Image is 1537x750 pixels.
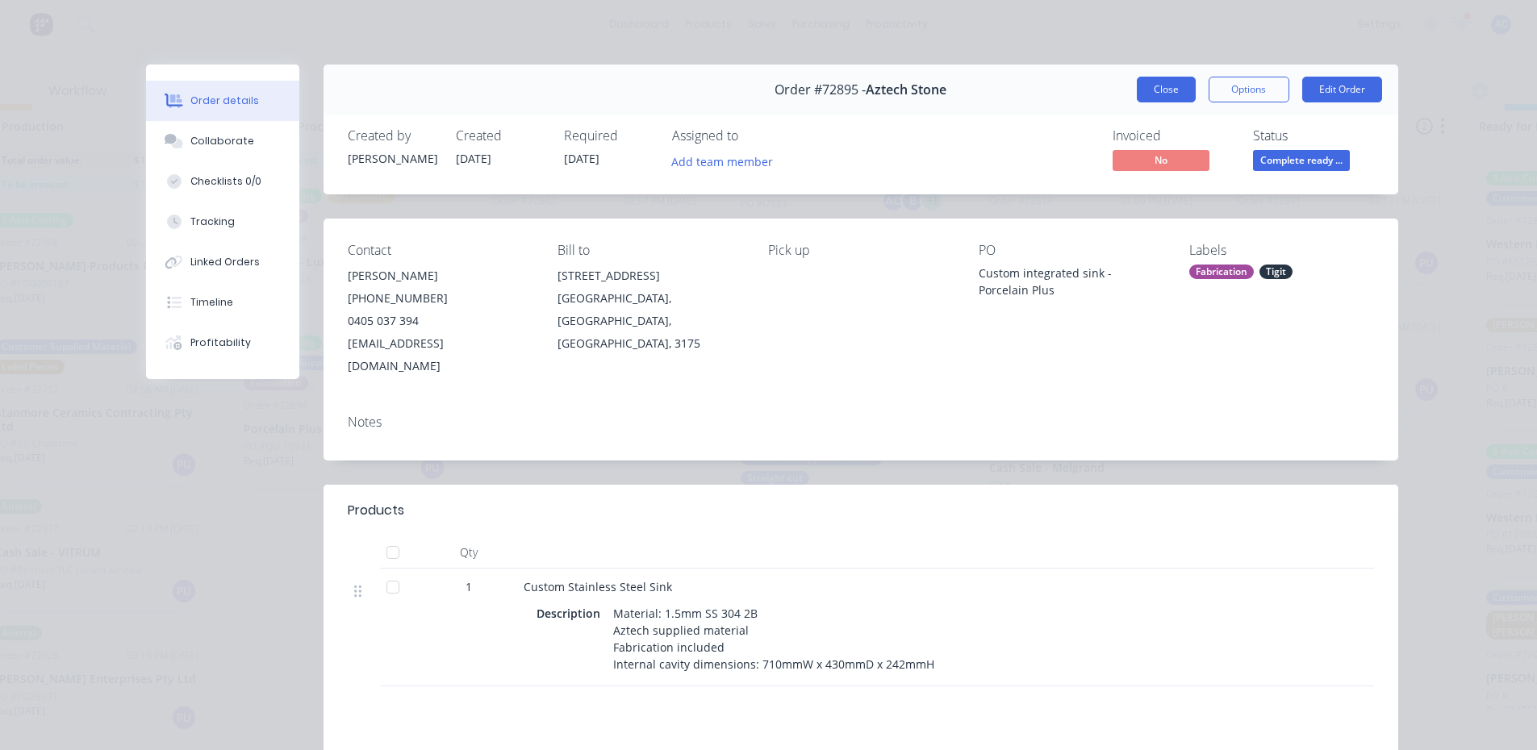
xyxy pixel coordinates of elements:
[348,150,436,167] div: [PERSON_NAME]
[348,332,533,377] div: [EMAIL_ADDRESS][DOMAIN_NAME]
[146,323,299,363] button: Profitability
[1113,128,1234,144] div: Invoiced
[456,151,491,166] span: [DATE]
[607,602,941,676] div: Material: 1.5mm SS 304 2B Aztech supplied material Fabrication included Internal cavity dimension...
[348,415,1374,430] div: Notes
[1302,77,1382,102] button: Edit Order
[979,265,1163,298] div: Custom integrated sink - Porcelain Plus
[1253,128,1374,144] div: Status
[146,81,299,121] button: Order details
[190,335,251,350] div: Profitability
[1189,243,1374,258] div: Labels
[1137,77,1196,102] button: Close
[564,128,653,144] div: Required
[348,501,404,520] div: Products
[558,265,742,287] div: [STREET_ADDRESS]
[146,161,299,202] button: Checklists 0/0
[1209,77,1289,102] button: Options
[979,243,1163,258] div: PO
[190,255,260,269] div: Linked Orders
[558,243,742,258] div: Bill to
[466,578,472,595] span: 1
[524,579,672,594] span: Custom Stainless Steel Sink
[1113,150,1209,170] span: No
[348,128,436,144] div: Created by
[866,82,946,98] span: Aztech Stone
[768,243,953,258] div: Pick up
[1253,150,1350,174] button: Complete ready ...
[146,202,299,242] button: Tracking
[456,128,545,144] div: Created
[1259,265,1293,279] div: Tigit
[348,265,533,377] div: [PERSON_NAME][PHONE_NUMBER]0405 037 394[EMAIL_ADDRESS][DOMAIN_NAME]
[1253,150,1350,170] span: Complete ready ...
[190,295,233,310] div: Timeline
[190,215,235,229] div: Tracking
[1189,265,1254,279] div: Fabrication
[348,243,533,258] div: Contact
[558,287,742,355] div: [GEOGRAPHIC_DATA], [GEOGRAPHIC_DATA], [GEOGRAPHIC_DATA], 3175
[564,151,599,166] span: [DATE]
[672,150,782,172] button: Add team member
[348,265,533,287] div: [PERSON_NAME]
[775,82,866,98] span: Order #72895 -
[190,174,261,189] div: Checklists 0/0
[558,265,742,355] div: [STREET_ADDRESS][GEOGRAPHIC_DATA], [GEOGRAPHIC_DATA], [GEOGRAPHIC_DATA], 3175
[348,310,533,332] div: 0405 037 394
[190,94,259,108] div: Order details
[146,282,299,323] button: Timeline
[146,242,299,282] button: Linked Orders
[537,602,607,625] div: Description
[662,150,781,172] button: Add team member
[146,121,299,161] button: Collaborate
[672,128,833,144] div: Assigned to
[420,536,517,569] div: Qty
[190,134,254,148] div: Collaborate
[348,287,533,310] div: [PHONE_NUMBER]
